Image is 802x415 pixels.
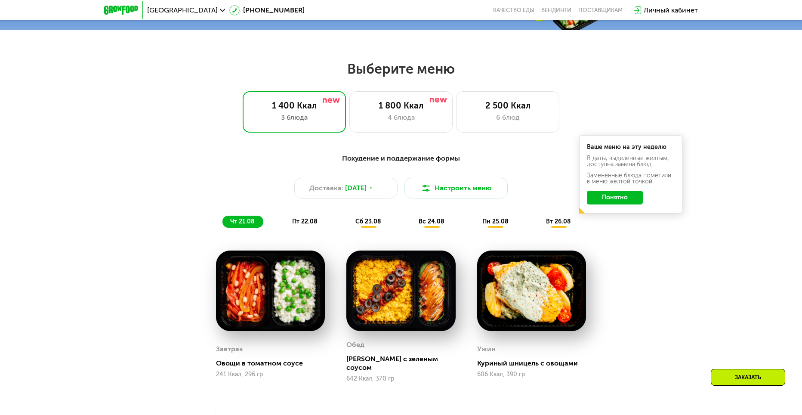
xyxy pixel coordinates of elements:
span: вс 24.08 [419,218,444,225]
div: Ужин [477,343,496,356]
a: Качество еды [493,7,534,14]
div: поставщикам [578,7,623,14]
div: 1 400 Ккал [252,100,337,111]
span: [DATE] [345,183,367,193]
div: 241 Ккал, 296 гр [216,371,325,378]
div: Заменённые блюда пометили в меню жёлтой точкой. [587,173,675,185]
div: Заказать [711,369,785,386]
span: пн 25.08 [482,218,509,225]
div: В даты, выделенные желтым, доступна замена блюд. [587,155,675,167]
div: 642 Ккал, 370 гр [346,375,455,382]
div: Личный кабинет [644,5,698,15]
div: 606 Ккал, 390 гр [477,371,586,378]
span: [GEOGRAPHIC_DATA] [147,7,218,14]
button: Понятно [587,191,643,204]
div: 2 500 Ккал [465,100,550,111]
span: чт 21.08 [230,218,255,225]
a: Вендинги [541,7,571,14]
span: пт 22.08 [292,218,318,225]
span: Доставка: [309,183,343,193]
button: Настроить меню [404,178,508,198]
div: Похудение и поддержание формы [146,153,656,164]
div: Ваше меню на эту неделю [587,144,675,150]
div: 6 блюд [465,112,550,123]
div: 3 блюда [252,112,337,123]
div: Завтрак [216,343,243,356]
div: 4 блюда [358,112,444,123]
span: вт 26.08 [546,218,571,225]
h2: Выберите меню [28,60,774,77]
div: Куриный шницель с овощами [477,359,593,368]
div: Овощи в томатном соусе [216,359,332,368]
div: 1 800 Ккал [358,100,444,111]
span: сб 23.08 [355,218,381,225]
a: [PHONE_NUMBER] [229,5,305,15]
div: [PERSON_NAME] с зеленым соусом [346,355,462,372]
div: Обед [346,338,364,351]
